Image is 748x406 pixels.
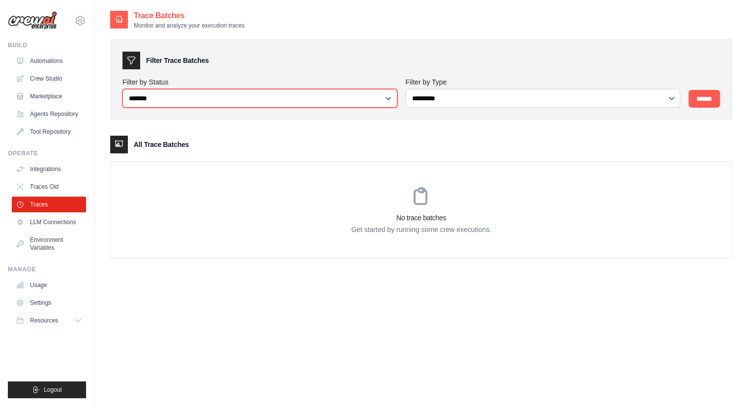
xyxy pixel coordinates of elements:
a: Integrations [12,161,86,177]
a: LLM Connections [12,214,86,230]
h3: All Trace Batches [134,140,189,149]
div: Build [8,41,86,49]
span: Logout [44,386,62,394]
a: Traces Old [12,179,86,195]
a: Automations [12,53,86,69]
img: Logo [8,11,57,30]
p: Monitor and analyze your execution traces [134,22,244,29]
a: Settings [12,295,86,311]
a: Marketplace [12,88,86,104]
a: Tool Repository [12,124,86,140]
h3: Filter Trace Batches [146,56,209,65]
label: Filter by Type [406,77,681,87]
h2: Trace Batches [134,10,244,22]
a: Crew Studio [12,71,86,87]
div: Manage [8,265,86,273]
button: Logout [8,381,86,398]
a: Agents Repository [12,106,86,122]
a: Environment Variables [12,232,86,256]
a: Usage [12,277,86,293]
button: Resources [12,313,86,328]
label: Filter by Status [122,77,398,87]
a: Traces [12,197,86,212]
h3: No trace batches [111,213,732,223]
div: Operate [8,149,86,157]
span: Resources [30,317,58,324]
p: Get started by running some crew executions. [111,225,732,234]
